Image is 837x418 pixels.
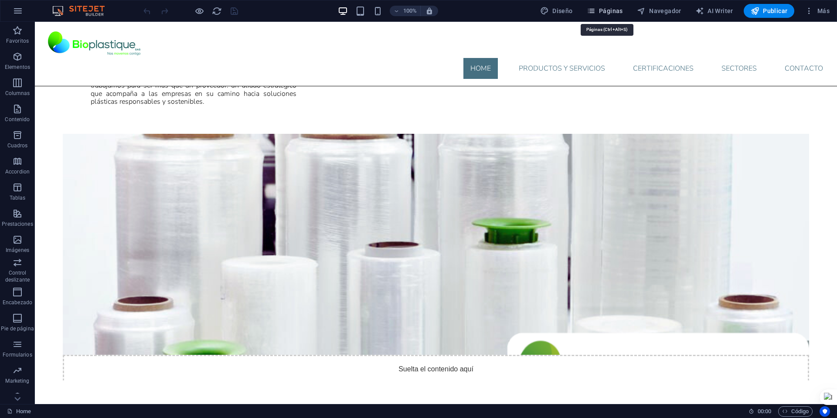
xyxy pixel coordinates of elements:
[10,194,26,201] p: Tablas
[211,6,222,16] button: reload
[764,408,765,415] span: :
[778,406,813,417] button: Código
[1,325,34,332] p: Pie de página
[212,6,222,16] i: Volver a cargar página
[801,4,833,18] button: Más
[820,406,830,417] button: Usercentrics
[583,4,626,18] button: Páginas
[537,4,576,18] div: Diseño (Ctrl+Alt+Y)
[6,247,29,254] p: Imágenes
[425,7,433,15] i: Al redimensionar, ajustar el nivel de zoom automáticamente para ajustarse al dispositivo elegido.
[805,7,830,15] span: Más
[758,406,771,417] span: 00 00
[28,333,774,395] div: Suelta el contenido aquí
[7,406,31,417] a: Haz clic para cancelar la selección y doble clic para abrir páginas
[695,7,733,15] span: AI Writer
[540,7,573,15] span: Diseño
[7,142,28,149] p: Cuadros
[6,37,29,44] p: Favoritos
[749,406,772,417] h6: Tiempo de la sesión
[537,4,576,18] button: Diseño
[744,4,795,18] button: Publicar
[3,351,32,358] p: Formularios
[5,116,30,123] p: Contenido
[692,4,737,18] button: AI Writer
[751,7,788,15] span: Publicar
[5,64,30,71] p: Elementos
[637,7,681,15] span: Navegador
[403,6,417,16] h6: 100%
[782,406,809,417] span: Código
[587,7,623,15] span: Páginas
[633,4,685,18] button: Navegador
[50,6,116,16] img: Editor Logo
[3,299,32,306] p: Encabezado
[390,6,421,16] button: 100%
[5,90,30,97] p: Columnas
[5,168,30,175] p: Accordion
[5,377,29,384] p: Marketing
[194,6,204,16] button: Haz clic para salir del modo de previsualización y seguir editando
[2,221,33,228] p: Prestaciones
